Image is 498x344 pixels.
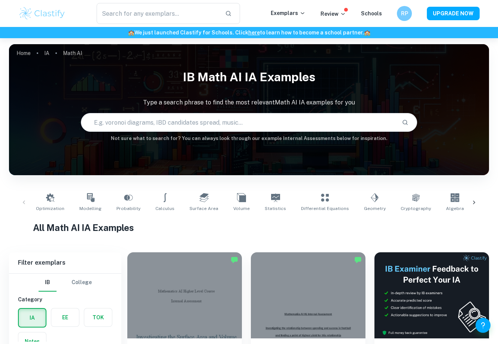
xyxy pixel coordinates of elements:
[399,116,412,129] button: Search
[128,30,134,36] span: 🏫
[189,205,218,212] span: Surface Area
[354,256,362,264] img: Marked
[248,30,260,36] a: here
[72,274,92,292] button: College
[84,308,112,326] button: TOK
[364,30,370,36] span: 🏫
[33,221,465,234] h1: All Math AI IA Examples
[364,205,386,212] span: Geometry
[9,252,121,273] h6: Filter exemplars
[397,6,412,21] button: RP
[36,205,64,212] span: Optimization
[231,256,238,264] img: Marked
[400,9,409,18] h6: RP
[301,205,349,212] span: Differential Equations
[18,6,66,21] img: Clastify logo
[44,48,49,58] a: IA
[79,205,101,212] span: Modelling
[116,205,140,212] span: Probability
[476,318,491,333] button: Help and Feedback
[39,274,57,292] button: IB
[19,309,46,327] button: IA
[51,308,79,326] button: EE
[321,10,346,18] p: Review
[63,49,82,57] p: Math AI
[265,205,286,212] span: Statistics
[427,7,480,20] button: UPGRADE NOW
[18,295,112,304] h6: Category
[1,28,497,37] h6: We just launched Clastify for Schools. Click to learn how to become a school partner.
[155,205,174,212] span: Calculus
[81,112,395,133] input: E.g. voronoi diagrams, IBD candidates spread, music...
[446,205,464,212] span: Algebra
[401,205,431,212] span: Cryptography
[39,274,92,292] div: Filter type choice
[16,48,31,58] a: Home
[9,98,489,107] p: Type a search phrase to find the most relevant Math AI IA examples for you
[9,65,489,89] h1: IB Math AI IA examples
[361,10,382,16] a: Schools
[233,205,250,212] span: Volume
[271,9,306,17] p: Exemplars
[374,252,489,338] img: Thumbnail
[97,3,219,24] input: Search for any exemplars...
[9,135,489,142] h6: Not sure what to search for? You can always look through our example Internal Assessments below f...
